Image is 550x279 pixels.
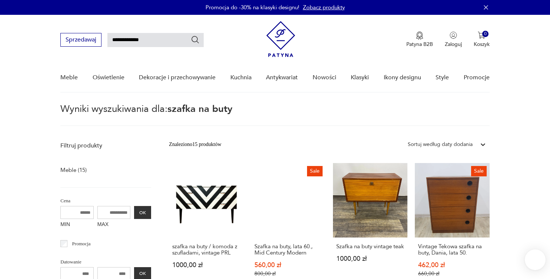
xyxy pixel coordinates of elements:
img: Patyna - sklep z meblami i dekoracjami vintage [266,21,295,57]
label: MAX [97,219,131,231]
button: 0Koszyk [474,31,490,48]
p: Datowanie [60,258,151,266]
p: Koszyk [474,41,490,48]
a: Dekoracje i przechowywanie [139,63,216,92]
p: 560,00 zł [254,262,322,268]
p: 800,00 zł [254,270,322,277]
div: Znaleziono 15 produktów [169,140,221,149]
a: Ikony designu [384,63,421,92]
a: Meble (15) [60,165,87,175]
a: Kuchnia [230,63,251,92]
button: Zaloguj [445,31,462,48]
p: Promocja do -30% na klasyki designu! [206,4,299,11]
p: Cena [60,197,151,205]
button: OK [134,206,151,219]
a: Style [436,63,449,92]
a: Zobacz produkty [303,4,345,11]
a: Antykwariat [266,63,298,92]
p: 1000,00 zł [336,256,404,262]
p: Filtruj produkty [60,142,151,150]
img: Ikona medalu [416,31,423,40]
span: szafka na buty [167,102,233,116]
p: 1000,00 zł [172,262,240,268]
p: 462,00 zł [418,262,486,268]
a: Sprzedawaj [60,38,101,43]
img: Ikonka użytkownika [450,31,457,39]
p: Wyniki wyszukiwania dla: [60,104,489,126]
a: Ikona medaluPatyna B2B [406,31,433,48]
h3: Szafka na buty vintage teak [336,243,404,250]
div: Sortuj według daty dodania [408,140,473,149]
label: MIN [60,219,94,231]
button: Patyna B2B [406,31,433,48]
a: Oświetlenie [93,63,124,92]
button: Szukaj [191,35,200,44]
p: Promocja [72,240,91,248]
a: Nowości [313,63,336,92]
a: Meble [60,63,78,92]
a: Klasyki [351,63,369,92]
a: Promocje [464,63,490,92]
p: 660,00 zł [418,270,486,277]
img: Ikona koszyka [478,31,485,39]
h3: szafka na buty / komoda z szufladami, vintage PRL [172,243,240,256]
button: Sprzedawaj [60,33,101,47]
div: 0 [482,31,489,37]
p: Zaloguj [445,41,462,48]
h3: Szafka na buty, lata 60., Mid Century Modern [254,243,322,256]
iframe: Smartsupp widget button [525,249,546,270]
h3: Vintage Tekowa szafka na buty, Dania, lata 50. [418,243,486,256]
p: Patyna B2B [406,41,433,48]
